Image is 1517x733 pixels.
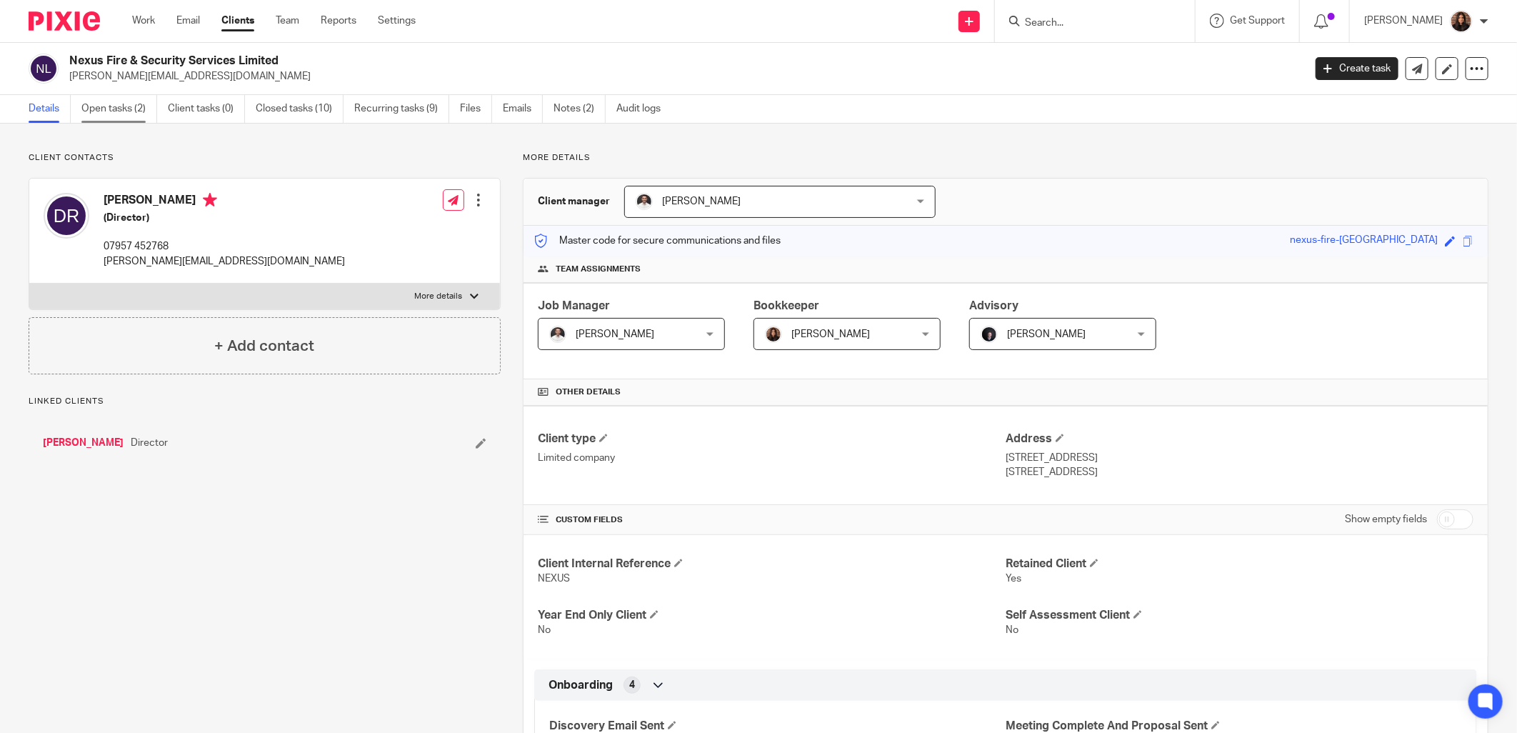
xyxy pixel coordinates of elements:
[29,54,59,84] img: svg%3E
[549,326,566,343] img: dom%20slack.jpg
[576,329,654,339] span: [PERSON_NAME]
[629,678,635,692] span: 4
[1316,57,1398,80] a: Create task
[214,335,314,357] h4: + Add contact
[969,300,1018,311] span: Advisory
[791,329,870,339] span: [PERSON_NAME]
[538,625,551,635] span: No
[276,14,299,28] a: Team
[1006,574,1021,584] span: Yes
[43,436,124,450] a: [PERSON_NAME]
[321,14,356,28] a: Reports
[168,95,245,123] a: Client tasks (0)
[523,152,1488,164] p: More details
[503,95,543,123] a: Emails
[256,95,344,123] a: Closed tasks (10)
[354,95,449,123] a: Recurring tasks (9)
[69,54,1049,69] h2: Nexus Fire & Security Services Limited
[636,193,653,210] img: dom%20slack.jpg
[534,234,781,248] p: Master code for secure communications and files
[104,239,345,254] p: 07957 452768
[538,300,610,311] span: Job Manager
[1006,625,1018,635] span: No
[538,574,570,584] span: NEXUS
[538,432,1006,447] h4: Client type
[203,193,217,207] i: Primary
[29,95,71,123] a: Details
[549,678,613,693] span: Onboarding
[754,300,819,311] span: Bookkeeper
[1006,451,1473,465] p: [STREET_ADDRESS]
[81,95,157,123] a: Open tasks (2)
[460,95,492,123] a: Files
[1006,557,1473,572] h4: Retained Client
[556,387,621,398] span: Other details
[44,193,89,239] img: svg%3E
[538,194,610,209] h3: Client manager
[1230,16,1285,26] span: Get Support
[1364,14,1443,28] p: [PERSON_NAME]
[616,95,671,123] a: Audit logs
[1006,432,1473,447] h4: Address
[538,451,1006,465] p: Limited company
[1007,329,1086,339] span: [PERSON_NAME]
[29,11,100,31] img: Pixie
[415,291,463,302] p: More details
[131,436,168,450] span: Director
[176,14,200,28] a: Email
[981,326,998,343] img: 455A2509.jpg
[538,514,1006,526] h4: CUSTOM FIELDS
[104,211,345,225] h5: (Director)
[1345,512,1427,527] label: Show empty fields
[1006,465,1473,479] p: [STREET_ADDRESS]
[1006,608,1473,623] h4: Self Assessment Client
[104,254,345,269] p: [PERSON_NAME][EMAIL_ADDRESS][DOMAIN_NAME]
[29,152,501,164] p: Client contacts
[1290,233,1438,249] div: nexus-fire-[GEOGRAPHIC_DATA]
[104,193,345,211] h4: [PERSON_NAME]
[221,14,254,28] a: Clients
[29,396,501,407] p: Linked clients
[765,326,782,343] img: Headshot.jpg
[1023,17,1152,30] input: Search
[554,95,606,123] a: Notes (2)
[1450,10,1473,33] img: Headshot.jpg
[538,608,1006,623] h4: Year End Only Client
[662,196,741,206] span: [PERSON_NAME]
[556,264,641,275] span: Team assignments
[378,14,416,28] a: Settings
[69,69,1294,84] p: [PERSON_NAME][EMAIL_ADDRESS][DOMAIN_NAME]
[538,557,1006,572] h4: Client Internal Reference
[132,14,155,28] a: Work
